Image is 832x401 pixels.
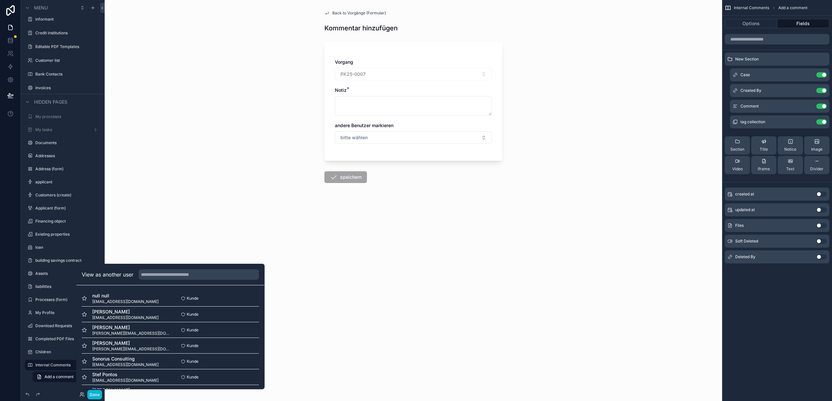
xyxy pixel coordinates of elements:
[35,85,99,91] a: Invoices
[92,387,159,393] span: [PERSON_NAME]
[92,331,170,336] span: [PERSON_NAME][EMAIL_ADDRESS][DOMAIN_NAME]
[92,315,159,320] span: [EMAIL_ADDRESS][DOMAIN_NAME]
[35,192,99,198] a: Customers (create)
[735,192,754,197] span: created at
[82,271,133,278] font: View as another user
[35,166,99,172] a: Address (form)
[92,362,159,367] span: [EMAIL_ADDRESS][DOMAIN_NAME]
[735,207,755,212] span: updated at
[35,192,71,197] font: Customers (create)
[35,310,55,315] font: My Profile
[740,119,765,124] font: tag collection
[778,5,807,10] font: Add a comment
[751,136,776,155] button: Title
[35,153,99,159] a: Addresses
[335,123,393,128] span: andere Benutzer markieren
[335,59,353,65] span: Vorgang
[92,324,170,331] span: [PERSON_NAME]
[35,219,66,224] font: Financing object
[35,362,97,368] a: Internal Comments
[735,57,759,62] span: New Section
[35,153,55,158] font: Addresses
[92,371,159,378] span: Stef Pontos
[187,375,199,380] span: Kunde
[34,99,67,105] font: Hidden pages
[35,297,67,302] font: Processes (form)
[35,179,99,185] a: applicant
[35,30,68,35] font: Credit institutions
[35,232,70,237] font: Existing properties
[740,104,759,109] span: Comment
[35,336,99,342] a: Completed PDF Files
[725,156,750,174] button: Video
[778,156,803,174] button: Text
[35,258,99,263] a: building savings contract
[92,340,170,346] span: [PERSON_NAME]
[742,21,760,26] font: Options
[33,372,101,382] a: Add a comment
[35,127,90,132] a: My tasks
[732,166,743,172] span: Video
[35,114,99,119] a: My processes
[90,392,100,397] font: Done
[778,136,803,155] button: Notice
[44,374,74,379] font: Add a comment
[796,21,810,26] font: Fields
[92,378,159,383] span: [EMAIL_ADDRESS][DOMAIN_NAME]
[187,327,199,333] span: Kunde
[35,114,61,119] font: My processes
[324,24,398,33] h1: Kommentar hinzufügen
[758,166,770,171] font: iframe
[35,271,99,276] a: Assets
[811,147,823,152] font: Image
[735,239,758,244] span: Soft Deleted
[92,292,159,299] span: null null
[35,349,99,355] a: Children
[35,323,72,328] font: Download Requests
[740,88,761,93] span: Created By
[35,284,51,289] font: liabilities
[35,245,99,250] a: loan
[35,72,62,76] font: Bank Contacts
[187,343,199,348] span: Kunde
[35,140,57,145] font: Documents
[87,390,102,399] button: Done
[35,206,66,210] font: Applicant (form)
[35,44,99,49] a: Editable PDF Templates
[34,5,48,10] font: Menu
[35,140,99,145] a: Documents
[324,10,386,16] a: Back to Vorgänge (Formular)
[92,346,170,352] span: [PERSON_NAME][EMAIL_ADDRESS][DOMAIN_NAME]
[751,156,776,174] button: iframe
[35,245,43,250] font: loan
[187,359,199,364] span: Kunde
[35,323,99,328] a: Download Requests
[35,219,99,224] a: Financing object
[35,206,99,211] a: Applicant (form)
[35,349,51,354] font: Children
[804,136,829,155] button: Image
[35,232,99,237] a: Existing properties
[725,136,750,155] button: Section
[810,166,823,171] font: Divider
[35,284,99,289] a: liabilities
[35,362,71,367] font: Internal Comments
[92,356,159,362] span: Sonorus Consulting
[332,10,386,16] span: Back to Vorgänge (Formular)
[740,72,750,77] span: Case
[35,179,52,184] font: applicant
[35,310,99,315] a: My Profile
[35,166,63,171] font: Address (form)
[35,17,54,22] font: informant
[35,336,74,341] font: Completed PDF Files
[187,312,199,317] span: Kunde
[784,147,796,152] font: Notice
[35,85,51,90] font: Invoices
[786,166,794,172] span: Text
[804,156,829,174] button: Divider
[35,58,99,63] a: Customer list
[735,223,744,228] span: Files
[340,134,368,141] span: bitte wählen
[35,44,79,49] font: Editable PDF Templates
[35,30,99,36] a: Credit institutions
